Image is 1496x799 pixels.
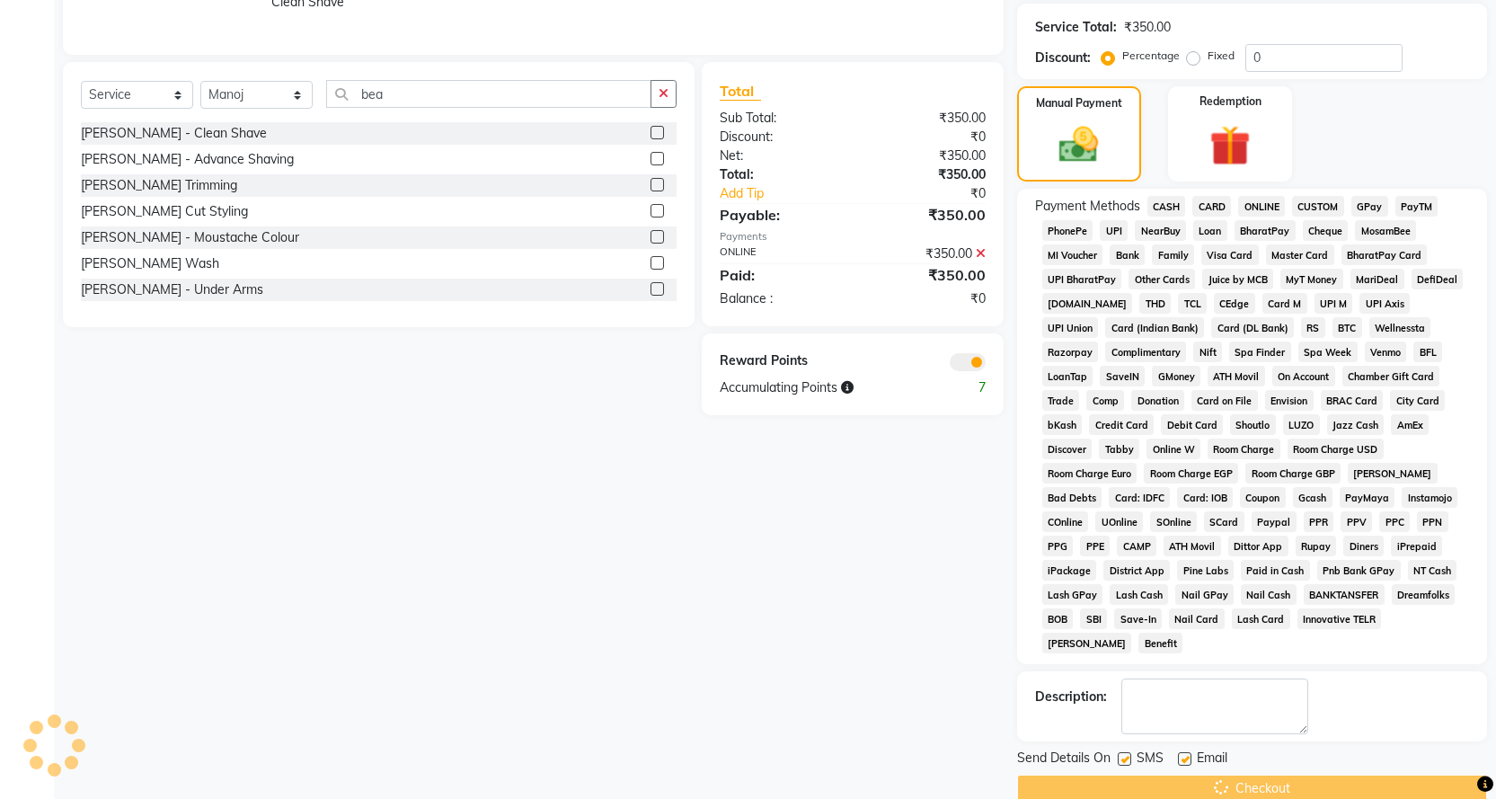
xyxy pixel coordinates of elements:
[1315,293,1353,314] span: UPI M
[1390,390,1445,411] span: City Card
[720,82,761,101] span: Total
[1245,463,1341,484] span: Room Charge GBP
[1146,439,1200,459] span: Online W
[1144,463,1238,484] span: Room Charge EGP
[853,204,999,226] div: ₹350.00
[706,128,853,146] div: Discount:
[1304,511,1334,532] span: PPR
[1402,487,1457,508] span: Instamojo
[1042,463,1137,484] span: Room Charge Euro
[706,165,853,184] div: Total:
[1042,608,1074,629] span: BOB
[1161,414,1223,435] span: Debit Card
[1110,244,1145,265] span: Bank
[81,280,263,299] div: [PERSON_NAME] - Under Arms
[706,184,877,203] a: Add Tip
[1124,18,1171,37] div: ₹350.00
[1197,120,1263,171] img: _gift.svg
[1297,608,1382,629] span: Innovative TELR
[1099,439,1139,459] span: Tabby
[81,202,248,221] div: [PERSON_NAME] Cut Styling
[81,176,237,195] div: [PERSON_NAME] Trimming
[1105,317,1204,338] span: Card (Indian Bank)
[1202,269,1273,289] span: Juice by MCB
[1288,439,1384,459] span: Room Charge USD
[720,229,986,244] div: Payments
[1089,414,1154,435] span: Credit Card
[1199,93,1261,110] label: Redemption
[925,378,998,397] div: 7
[1100,220,1128,241] span: UPI
[1137,749,1164,771] span: SMS
[1341,511,1372,532] span: PPV
[706,204,853,226] div: Payable:
[1114,608,1162,629] span: Save-In
[706,109,853,128] div: Sub Total:
[1350,269,1404,289] span: MariDeal
[1266,244,1334,265] span: Master Card
[1042,220,1093,241] span: PhonePe
[1147,196,1186,217] span: CASH
[1241,584,1297,605] span: Nail Cash
[1204,511,1244,532] span: SCard
[706,146,853,165] div: Net:
[1229,342,1291,362] span: Spa Finder
[1351,196,1388,217] span: GPay
[1042,536,1074,556] span: PPG
[326,80,651,108] input: Search or Scan
[1214,293,1255,314] span: CEdge
[1392,584,1456,605] span: Dreamfolks
[1327,414,1385,435] span: Jazz Cash
[1095,511,1143,532] span: UOnline
[1042,366,1093,386] span: LoanTap
[1296,536,1337,556] span: Rupay
[1178,293,1207,314] span: TCL
[853,146,999,165] div: ₹350.00
[1292,196,1344,217] span: CUSTOM
[1177,560,1234,581] span: Pine Labs
[1359,293,1410,314] span: UPI Axis
[1135,220,1186,241] span: NearBuy
[706,244,853,263] div: ONLINE
[1103,560,1170,581] span: District App
[853,289,999,308] div: ₹0
[1280,269,1343,289] span: MyT Money
[1230,414,1276,435] span: Shoutlo
[706,351,853,371] div: Reward Points
[1191,390,1258,411] span: Card on File
[1417,511,1448,532] span: PPN
[1355,220,1416,241] span: MosamBee
[853,165,999,184] div: ₹350.00
[853,264,999,286] div: ₹350.00
[1342,366,1440,386] span: Chamber Gift Card
[1017,749,1111,771] span: Send Details On
[1340,487,1395,508] span: PayMaya
[1042,511,1089,532] span: COnline
[1193,220,1227,241] span: Loan
[1109,487,1170,508] span: Card: IDFC
[1110,584,1168,605] span: Lash Cash
[1035,49,1091,67] div: Discount:
[1042,244,1103,265] span: MI Voucher
[1042,487,1102,508] span: Bad Debts
[1332,317,1362,338] span: BTC
[1343,536,1384,556] span: Diners
[1192,196,1231,217] span: CARD
[1262,293,1307,314] span: Card M
[1042,584,1103,605] span: Lash GPay
[1036,95,1122,111] label: Manual Payment
[1080,608,1107,629] span: SBI
[1164,536,1221,556] span: ATH Movil
[1042,560,1097,581] span: iPackage
[1139,293,1171,314] span: THD
[1117,536,1156,556] span: CAMP
[1321,390,1384,411] span: BRAC Card
[1341,244,1428,265] span: BharatPay Card
[1177,487,1233,508] span: Card: IOB
[1283,414,1320,435] span: LUZO
[1208,48,1235,64] label: Fixed
[1303,220,1349,241] span: Cheque
[1080,536,1110,556] span: PPE
[1317,560,1401,581] span: Pnb Bank GPay
[1391,536,1442,556] span: iPrepaid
